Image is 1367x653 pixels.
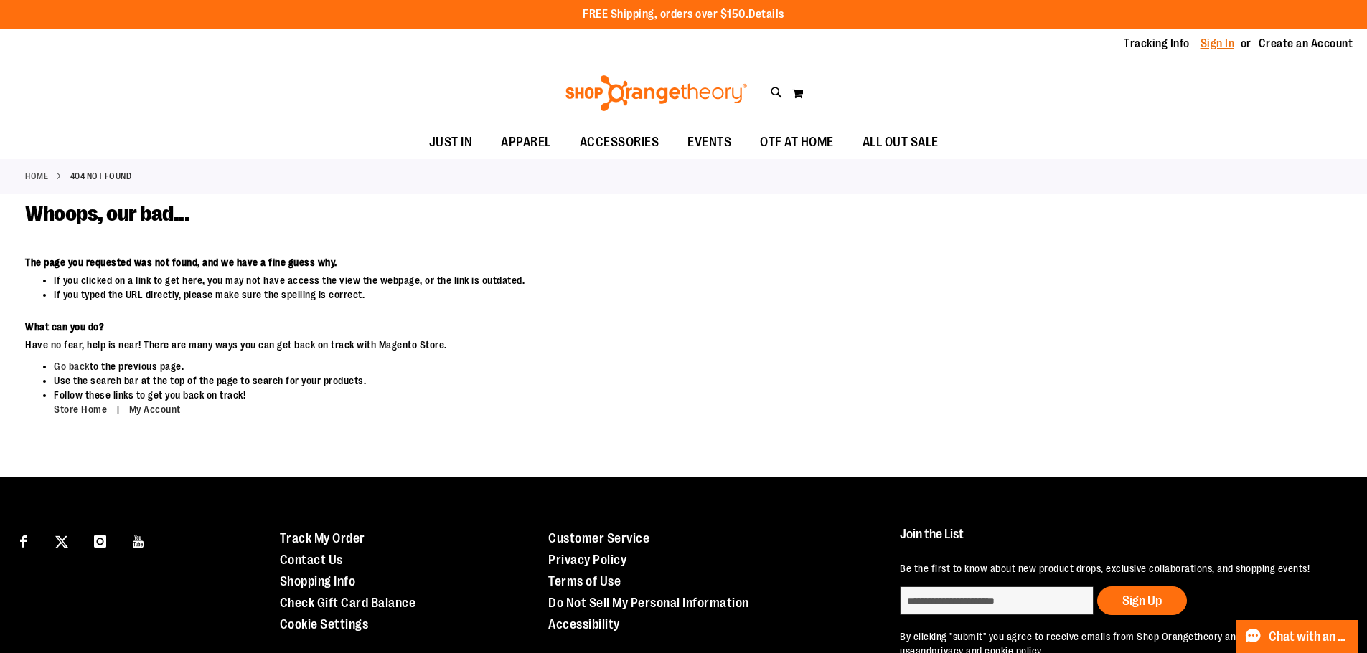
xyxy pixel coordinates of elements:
[54,388,1068,417] li: Follow these links to get you back on track!
[70,170,132,183] strong: 404 Not Found
[1201,36,1235,52] a: Sign In
[54,373,1068,388] li: Use the search bar at the top of the page to search for your products.
[748,8,784,21] a: Details
[429,126,473,158] span: JUST IN
[25,201,189,226] span: Whoops, our bad...
[25,338,1068,352] dd: Have no fear, help is near! There are many ways you can get back on track with Magento Store.
[280,531,365,545] a: Track My Order
[1236,620,1359,653] button: Chat with an Expert
[548,617,620,631] a: Accessibility
[25,170,48,183] a: Home
[1124,36,1190,52] a: Tracking Info
[54,273,1068,287] li: If you clicked on a link to get here, you may not have access the view the webpage, or the link i...
[548,596,749,610] a: Do Not Sell My Personal Information
[54,287,1068,302] li: If you typed the URL directly, please make sure the spelling is correct.
[580,126,659,158] span: ACCESSORIES
[54,359,1068,373] li: to the previous page.
[760,126,834,158] span: OTF AT HOME
[863,126,939,158] span: ALL OUT SALE
[54,361,90,372] a: Go back
[280,574,356,588] a: Shopping Info
[55,535,68,548] img: Twitter
[900,586,1094,615] input: enter email
[1097,586,1187,615] button: Sign Up
[548,531,649,545] a: Customer Service
[126,528,151,553] a: Visit our Youtube page
[1269,630,1350,644] span: Chat with an Expert
[129,404,181,415] a: My Account
[583,6,784,23] p: FREE Shipping, orders over $150.
[548,553,626,567] a: Privacy Policy
[548,574,621,588] a: Terms of Use
[11,528,36,553] a: Visit our Facebook page
[280,553,343,567] a: Contact Us
[900,561,1334,576] p: Be the first to know about new product drops, exclusive collaborations, and shopping events!
[501,126,551,158] span: APPAREL
[25,255,1068,270] dt: The page you requested was not found, and we have a fine guess why.
[900,528,1334,554] h4: Join the List
[563,75,749,111] img: Shop Orangetheory
[1259,36,1353,52] a: Create an Account
[25,320,1068,334] dt: What can you do?
[1122,594,1162,608] span: Sign Up
[110,397,127,422] span: |
[280,617,369,631] a: Cookie Settings
[54,404,107,415] a: Store Home
[280,596,416,610] a: Check Gift Card Balance
[50,528,75,553] a: Visit our X page
[88,528,113,553] a: Visit our Instagram page
[687,126,731,158] span: EVENTS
